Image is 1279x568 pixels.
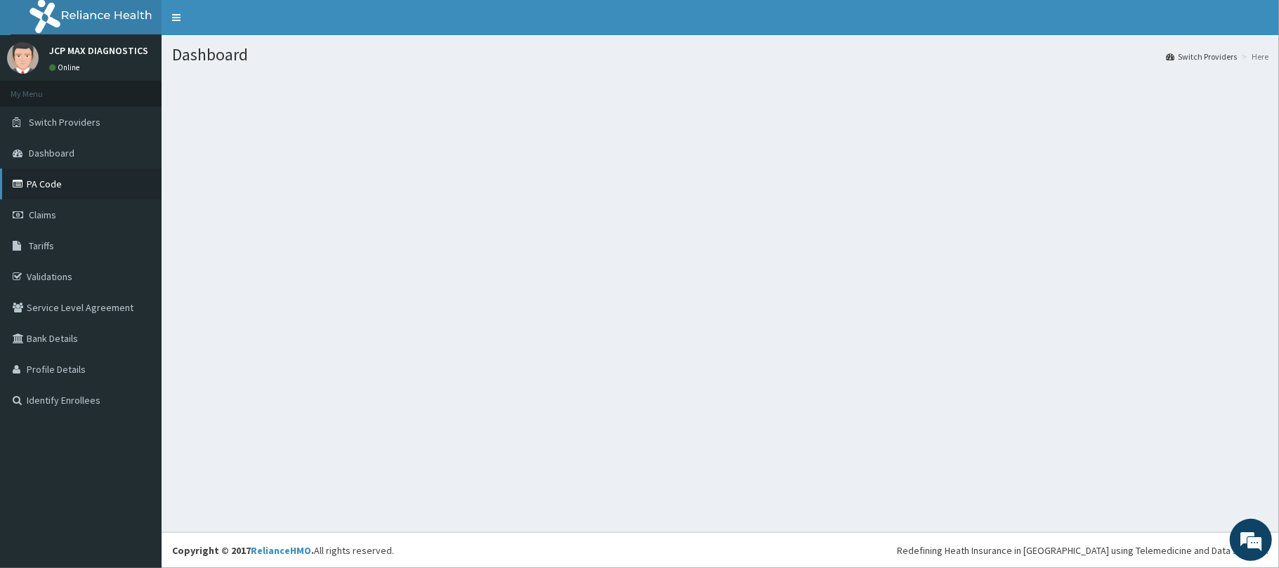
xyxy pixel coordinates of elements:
img: User Image [7,42,39,74]
footer: All rights reserved. [162,532,1279,568]
span: Switch Providers [29,116,100,128]
strong: Copyright © 2017 . [172,544,314,557]
img: d_794563401_company_1708531726252_794563401 [26,70,57,105]
div: Minimize live chat window [230,7,264,41]
li: Here [1238,51,1268,62]
span: Dashboard [29,147,74,159]
span: We're online! [81,177,194,319]
a: RelianceHMO [251,544,311,557]
a: Online [49,62,83,72]
div: Redefining Heath Insurance in [GEOGRAPHIC_DATA] using Telemedicine and Data Science! [897,543,1268,557]
span: Tariffs [29,239,54,252]
div: Chat with us now [73,79,236,97]
textarea: Type your message and hit 'Enter' [7,383,268,432]
span: Claims [29,209,56,221]
a: Switch Providers [1166,51,1237,62]
p: JCP MAX DIAGNOSTICS [49,46,148,55]
h1: Dashboard [172,46,1268,64]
